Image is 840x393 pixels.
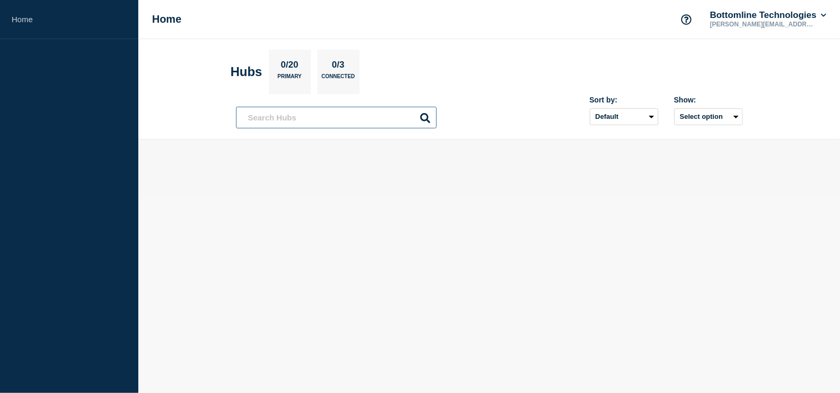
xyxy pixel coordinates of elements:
div: Sort by: [590,96,658,104]
button: Support [675,8,697,31]
h1: Home [152,13,182,25]
p: [PERSON_NAME][EMAIL_ADDRESS][DOMAIN_NAME] [708,21,818,28]
p: Connected [322,73,355,85]
p: 0/20 [277,60,302,73]
button: Bottomline Technologies [708,10,828,21]
select: Sort by [590,108,658,125]
p: 0/3 [328,60,348,73]
h2: Hubs [231,64,262,79]
p: Primary [278,73,302,85]
div: Show: [674,96,743,104]
button: Select option [674,108,743,125]
input: Search Hubs [236,107,437,128]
